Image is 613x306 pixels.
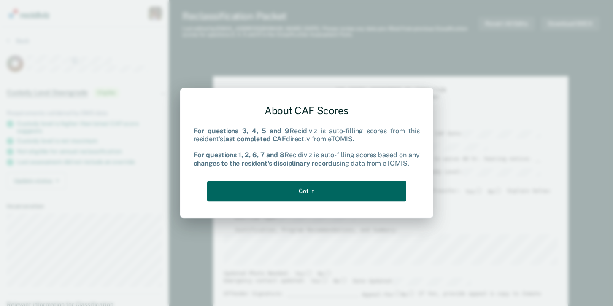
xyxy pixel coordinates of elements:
button: Got it [207,181,406,201]
b: For questions 3, 4, 5 and 9 [194,127,290,135]
div: Recidiviz is auto-filling scores from this resident's directly from eTOMIS. Recidiviz is auto-fil... [194,127,420,167]
div: About CAF Scores [194,98,420,123]
b: changes to the resident's disciplinary record [194,159,333,167]
b: last completed CAF [223,135,286,143]
b: For questions 1, 2, 6, 7 and 8 [194,151,284,159]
